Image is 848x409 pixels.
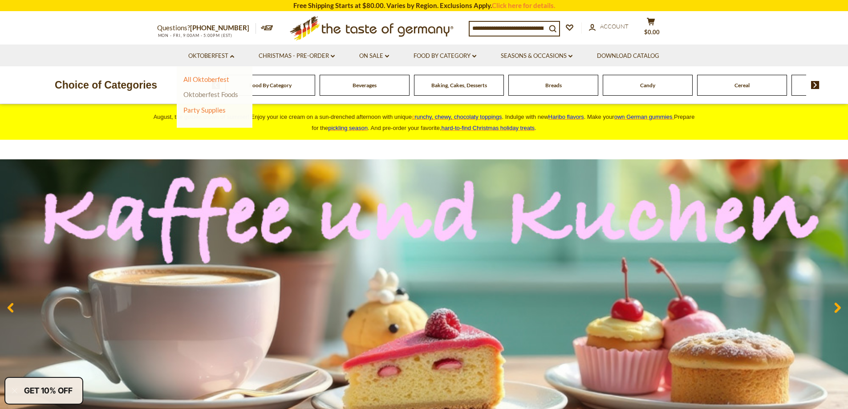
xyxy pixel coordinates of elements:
span: August, the golden crown of summer! Enjoy your ice cream on a sun-drenched afternoon with unique ... [154,113,695,131]
span: Account [600,23,629,30]
img: next arrow [811,81,820,89]
a: On Sale [359,51,389,61]
a: own German gummies. [614,113,674,120]
a: Party Supplies [183,106,226,114]
span: . [442,125,536,131]
a: [PHONE_NUMBER] [190,24,249,32]
a: All Oktoberfest [183,75,229,83]
a: hard-to-find Christmas holiday treats [442,125,535,131]
a: Account [589,22,629,32]
span: runchy, chewy, chocolaty toppings [414,113,502,120]
a: Cereal [734,82,750,89]
a: Food By Category [249,82,292,89]
span: own German gummies [614,113,673,120]
a: Seasons & Occasions [501,51,572,61]
button: $0.00 [638,17,665,40]
a: Click here for details. [492,1,555,9]
a: crunchy, chewy, chocolaty toppings [412,113,502,120]
a: Baking, Cakes, Desserts [431,82,487,89]
a: Candy [640,82,655,89]
a: Download Catalog [597,51,659,61]
a: Haribo flavors [548,113,584,120]
p: Questions? [157,22,256,34]
a: Food By Category [414,51,476,61]
span: $0.00 [644,28,660,36]
a: Christmas - PRE-ORDER [259,51,335,61]
a: pickling season [328,125,368,131]
a: Beverages [353,82,377,89]
a: Oktoberfest [188,51,234,61]
a: Breads [545,82,562,89]
span: MON - FRI, 9:00AM - 5:00PM (EST) [157,33,233,38]
a: Oktoberfest Foods [183,90,238,98]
